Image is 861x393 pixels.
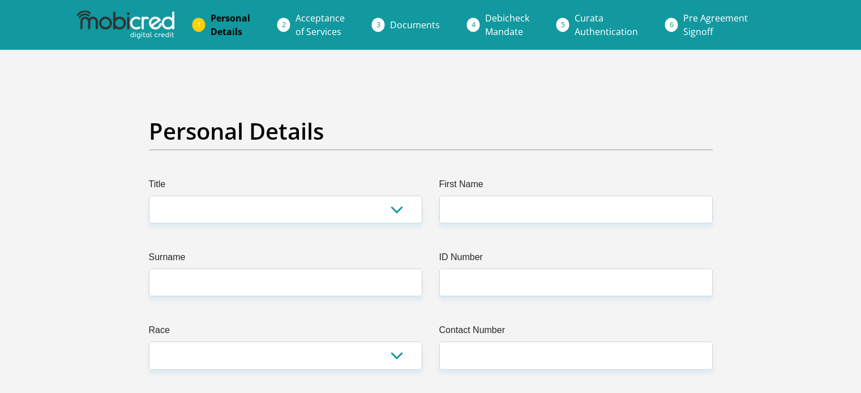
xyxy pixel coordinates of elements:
span: Curata Authentication [575,12,638,38]
a: DebicheckMandate [476,7,538,43]
label: Contact Number [439,323,713,342]
h2: Personal Details [149,118,713,145]
span: Debicheck Mandate [485,12,529,38]
label: ID Number [439,251,713,269]
span: Pre Agreement Signoff [683,12,748,38]
span: Documents [390,19,440,31]
label: First Name [439,178,713,196]
a: PersonalDetails [202,7,259,43]
a: Pre AgreementSignoff [674,7,757,43]
input: Contact Number [439,342,713,369]
input: Surname [149,269,422,296]
span: Personal Details [211,12,250,38]
input: First Name [439,196,713,223]
label: Title [149,178,422,196]
a: Acceptanceof Services [286,7,354,43]
input: ID Number [439,269,713,296]
span: Acceptance of Services [295,12,345,38]
label: Surname [149,251,422,269]
a: Documents [381,14,449,36]
a: CurataAuthentication [566,7,647,43]
img: mobicred logo [77,11,174,39]
label: Race [149,323,422,342]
